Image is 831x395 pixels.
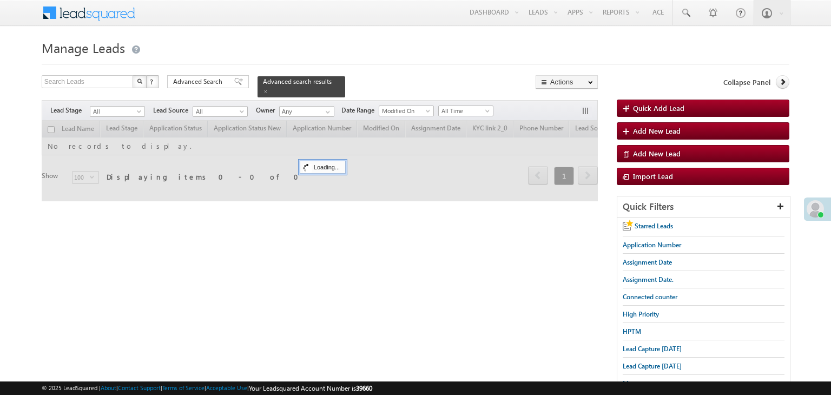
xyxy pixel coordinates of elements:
span: Application Number [623,241,681,249]
button: ? [146,75,159,88]
span: Advanced Search [173,77,226,87]
span: Lead Stage [50,106,90,115]
div: Quick Filters [617,196,790,218]
span: Collapse Panel [723,77,770,87]
span: Date Range [341,106,379,115]
span: Advanced search results [263,77,332,85]
span: Messages [623,379,650,387]
a: Show All Items [320,107,333,117]
span: HPTM [623,327,641,335]
span: All Time [439,106,490,116]
button: Actions [536,75,598,89]
input: Type to Search [279,106,334,117]
span: Add New Lead [633,149,681,158]
a: Contact Support [118,384,161,391]
span: © 2025 LeadSquared | | | | | [42,383,372,393]
a: All Time [438,106,493,116]
span: Connected counter [623,293,677,301]
span: Assignment Date. [623,275,674,284]
span: Starred Leads [635,222,673,230]
img: Search [137,78,142,84]
span: All [193,107,245,116]
span: Quick Add Lead [633,103,684,113]
a: Terms of Service [162,384,205,391]
a: About [101,384,116,391]
span: All [90,107,142,116]
span: ? [150,77,155,86]
a: All [193,106,248,117]
span: Lead Capture [DATE] [623,345,682,353]
span: Import Lead [633,172,673,181]
span: Your Leadsquared Account Number is [249,384,372,392]
div: Loading... [300,161,346,174]
span: High Priority [623,310,659,318]
span: Manage Leads [42,39,125,56]
a: Modified On [379,106,434,116]
span: Lead Capture [DATE] [623,362,682,370]
span: Modified On [379,106,431,116]
a: Acceptable Use [206,384,247,391]
span: 39660 [356,384,372,392]
span: Owner [256,106,279,115]
span: Lead Source [153,106,193,115]
a: All [90,106,145,117]
span: Add New Lead [633,126,681,135]
span: Assignment Date [623,258,672,266]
